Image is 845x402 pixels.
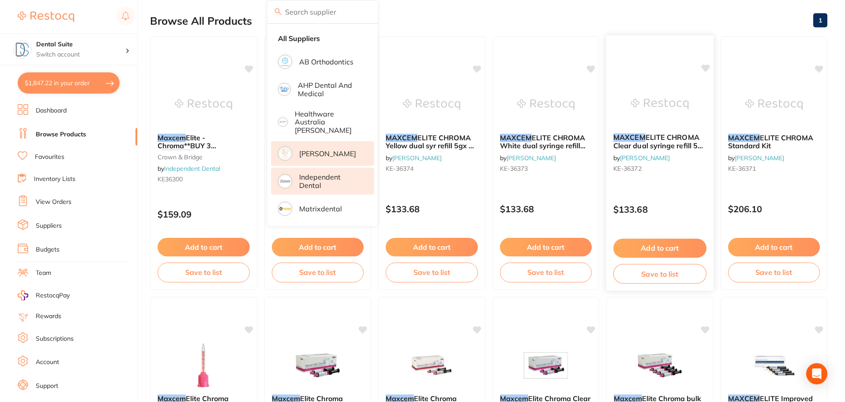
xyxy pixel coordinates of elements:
img: Henry Schein Halas [279,148,291,159]
a: Inventory Lists [34,175,75,184]
b: MAXCEM ELITE CHROMA White dual syringe refill 5gx 2 & 24 tips [500,134,592,150]
a: [PERSON_NAME] [620,154,670,162]
a: [PERSON_NAME] [735,154,784,162]
a: View Orders [36,198,71,207]
img: AB Orthodontics [279,56,291,68]
span: ELITE CHROMA Yellow dual syr refill 5gx 2 & 24 tip [386,133,474,158]
a: Suppliers [36,222,62,230]
span: KE36300 [158,175,183,183]
button: Add to cart [158,238,250,256]
span: by [500,154,556,162]
img: Maxcem Elite Chroma White dual syringe refill 5gx 2 & 24 tips [403,343,460,387]
button: Save to list [386,263,478,282]
a: Support [36,382,58,391]
h4: Dental Suite [36,40,125,49]
b: MAXCEM ELITE CHROMA Standard Kit [728,134,820,150]
span: KE-36371 [728,165,756,173]
span: by [158,165,220,173]
b: Maxcem Elite - Chroma**BUY 3 x MAXCEM ELITE CHROMA RECEIVE 1 x TEMP-BOND, TEMP-BOND NE OR TEMPBON... [158,134,250,150]
span: KE-36374 [386,165,413,173]
p: $133.68 [613,204,706,214]
em: MAXCEM [613,133,646,142]
img: MAXCEM ELITE CHROMA White dual syringe refill 5gx 2 & 24 tips [517,83,575,127]
img: AHP Dental and Medical [279,84,289,94]
p: [PERSON_NAME] [299,150,356,158]
em: MAXCEM [161,150,193,158]
em: MAXCEM [386,133,417,142]
img: Maxcem Elite Chroma Yellowdual syringe refill 5gx 2 & 24 tips [289,343,346,387]
img: Healthware Australia Ridley [279,119,286,126]
img: Independent Dental [279,176,291,187]
a: Account [36,358,59,367]
img: Restocq Logo [18,11,74,22]
img: RestocqPay [18,290,28,301]
em: MAXCEM [500,133,532,142]
a: 1 [813,11,827,29]
img: Matrixdental [279,203,291,214]
em: MAXCEM [728,133,760,142]
p: $159.09 [158,209,250,219]
button: Add to cart [500,238,592,256]
span: Elite - Chroma**BUY 3 x [158,133,216,158]
button: Add to cart [613,239,706,258]
button: Save to list [613,264,706,284]
a: Browse Products [36,130,86,139]
img: Dental Suite [14,41,31,58]
p: $133.68 [500,204,592,214]
button: Save to list [158,263,250,282]
span: RestocqPay [36,291,70,300]
a: Rewards [36,312,61,321]
img: Maxcem Elite Chroma Clear dual syringe refill 5gx 2 & 24 tips [517,343,575,387]
button: Save to list [500,263,592,282]
a: RestocqPay [18,290,70,301]
input: Search supplier [267,1,378,23]
a: Team [36,269,51,278]
span: ELITE CHROMA Standard Kit [728,133,813,150]
img: MAXCEM ELITE CHROMA Yellow dual syr refill 5gx 2 & 24 tip [403,83,460,127]
b: MAXCEM ELITE CHROMA Clear dual syringe refill 5gx 2 & 24 tips [613,133,706,150]
button: Save to list [272,263,364,282]
strong: All Suppliers [278,34,320,42]
span: by [386,154,442,162]
em: Maxcem [158,133,186,142]
img: Maxcem Elite Chroma mixing tips pack of 50 [175,343,232,387]
span: ELITE CHROMA RECEIVE 1 x TEMP-BOND, TEMP-BOND NE OR TEMPBOND CLEAR FREE FROM [PERSON_NAME]!!** - ... [158,150,249,199]
p: Matrixdental [299,205,342,213]
img: MAXCEM ELITE CHROMA Standard Kit [745,83,803,127]
p: Switch account [36,50,125,59]
button: Add to cart [272,238,364,256]
div: Open Intercom Messenger [806,363,827,384]
a: [PERSON_NAME] [507,154,556,162]
p: AB Orthodontics [299,58,353,66]
img: Maxcem Elite - Chroma**BUY 3 x MAXCEM ELITE CHROMA RECEIVE 1 x TEMP-BOND, TEMP-BOND NE OR TEMPBON... [175,83,232,127]
img: MAXCEM ELITE Improved Clear Bulk Pack Refill Syringe 5g x4 [745,343,803,387]
p: Healthware Australia [PERSON_NAME] [295,110,362,134]
p: AHP Dental and Medical [298,81,362,98]
img: MAXCEM ELITE CHROMA Clear dual syringe refill 5gx 2 & 24 tips [631,82,689,126]
a: Restocq Logo [18,7,74,27]
h2: Browse All Products [150,15,252,27]
button: $1,847.22 in your order [18,72,120,94]
a: Independent Dental [164,165,220,173]
b: MAXCEM ELITE CHROMA Yellow dual syr refill 5gx 2 & 24 tip [386,134,478,150]
small: crown & bridge [158,154,250,161]
a: Budgets [36,245,60,254]
span: by [728,154,784,162]
p: $133.68 [386,204,478,214]
p: $206.10 [728,204,820,214]
span: by [613,154,670,162]
button: Save to list [728,263,820,282]
span: ELITE CHROMA White dual syringe refill 5gx 2 & 24 tips [500,133,586,158]
p: Independent Dental [299,173,362,189]
a: Dashboard [36,106,67,115]
a: [PERSON_NAME] [392,154,442,162]
span: KE-36373 [500,165,528,173]
button: Add to cart [728,238,820,256]
span: ELITE CHROMA Clear dual syringe refill 5gx 2 & 24 tips [613,133,706,158]
a: Subscriptions [36,334,74,343]
img: Maxcem Elite Chroma bulk pack Clear syringe 5gx 4 & 32 tips [631,343,688,387]
li: Clear selection [271,29,374,48]
span: KE-36372 [613,165,642,173]
a: Favourites [35,153,64,162]
button: Add to cart [386,238,478,256]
